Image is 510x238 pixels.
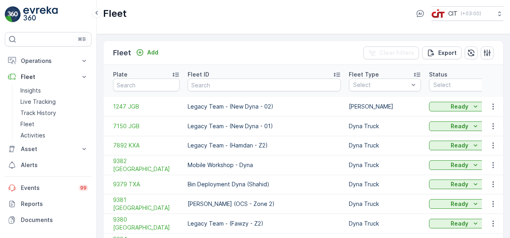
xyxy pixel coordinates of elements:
p: Reports [21,200,88,208]
p: ( +03:00 ) [461,10,481,17]
p: Ready [451,220,468,228]
p: Dyna Truck [349,122,421,130]
span: 9380 [GEOGRAPHIC_DATA] [113,216,180,232]
p: Track History [20,109,56,117]
p: Dyna Truck [349,220,421,228]
p: Events [21,184,74,192]
p: CIT [448,10,457,18]
a: Fleet [17,119,91,130]
button: Ready [429,121,501,131]
button: Add [133,48,162,57]
button: Ready [429,219,501,228]
a: 7150 JGB [113,122,180,130]
button: Ready [429,102,501,111]
button: Operations [5,53,91,69]
p: Dyna Truck [349,141,421,149]
p: Plate [113,71,127,79]
p: ⌘B [78,36,86,42]
img: logo [5,6,21,22]
a: Live Tracking [17,96,91,107]
p: Legacy Team - (New Dyna - 01) [188,122,341,130]
p: [PERSON_NAME] [349,103,421,111]
a: 1247 JGB [113,103,180,111]
p: Live Tracking [20,98,56,106]
p: Asset [21,145,75,153]
img: logo_light-DOdMpM7g.png [23,6,58,22]
p: Ready [451,161,468,169]
a: Documents [5,212,91,228]
span: 9381 [GEOGRAPHIC_DATA] [113,196,180,212]
a: Alerts [5,157,91,173]
a: Reports [5,196,91,212]
button: Asset [5,141,91,157]
a: 9379 TXA [113,180,180,188]
p: Fleet [113,47,131,58]
p: Fleet Type [349,71,379,79]
a: 9382 TXA [113,157,180,173]
img: cit-logo_pOk6rL0.png [431,9,445,18]
button: Ready [429,141,501,150]
p: Bin Deployment Dyna (Shahid) [188,180,341,188]
a: 9380 TXA [113,216,180,232]
button: Ready [429,199,501,209]
p: Fleet [21,73,75,81]
p: Select [433,81,489,89]
button: Ready [429,180,501,189]
a: Activities [17,130,91,141]
p: Fleet ID [188,71,209,79]
p: Dyna Truck [349,200,421,208]
p: Add [147,48,158,56]
p: Dyna Truck [349,180,421,188]
input: Search [188,79,341,91]
input: Search [113,79,180,91]
p: Documents [21,216,88,224]
p: Fleet [103,7,127,20]
p: Select [353,81,409,89]
p: Alerts [21,161,88,169]
p: 99 [80,185,87,191]
button: Fleet [5,69,91,85]
a: Events99 [5,180,91,196]
p: Ready [451,122,468,130]
p: [PERSON_NAME] (OCS - Zone 2) [188,200,341,208]
a: 7892 KXA [113,141,180,149]
p: Ready [451,200,468,208]
p: Fleet [20,120,34,128]
p: Ready [451,180,468,188]
p: Ready [451,141,468,149]
p: Export [438,49,457,57]
p: Status [429,71,447,79]
a: 9381 TXA [113,196,180,212]
a: Insights [17,85,91,96]
p: Insights [20,87,41,95]
p: Operations [21,57,75,65]
p: Clear Filters [379,49,414,57]
span: 9382 [GEOGRAPHIC_DATA] [113,157,180,173]
a: Track History [17,107,91,119]
p: Activities [20,131,45,139]
p: Legacy Team - (Hamdan - Z2) [188,141,341,149]
p: Ready [451,103,468,111]
p: Legacy Team - (New Dyna - 02) [188,103,341,111]
button: CIT(+03:00) [431,6,504,21]
p: Legacy Team - (Fawzy - Z2) [188,220,341,228]
button: Ready [429,160,501,170]
button: Clear Filters [363,46,419,59]
p: Dyna Truck [349,161,421,169]
p: Mobile Workshop - Dyna [188,161,341,169]
button: Export [422,46,461,59]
